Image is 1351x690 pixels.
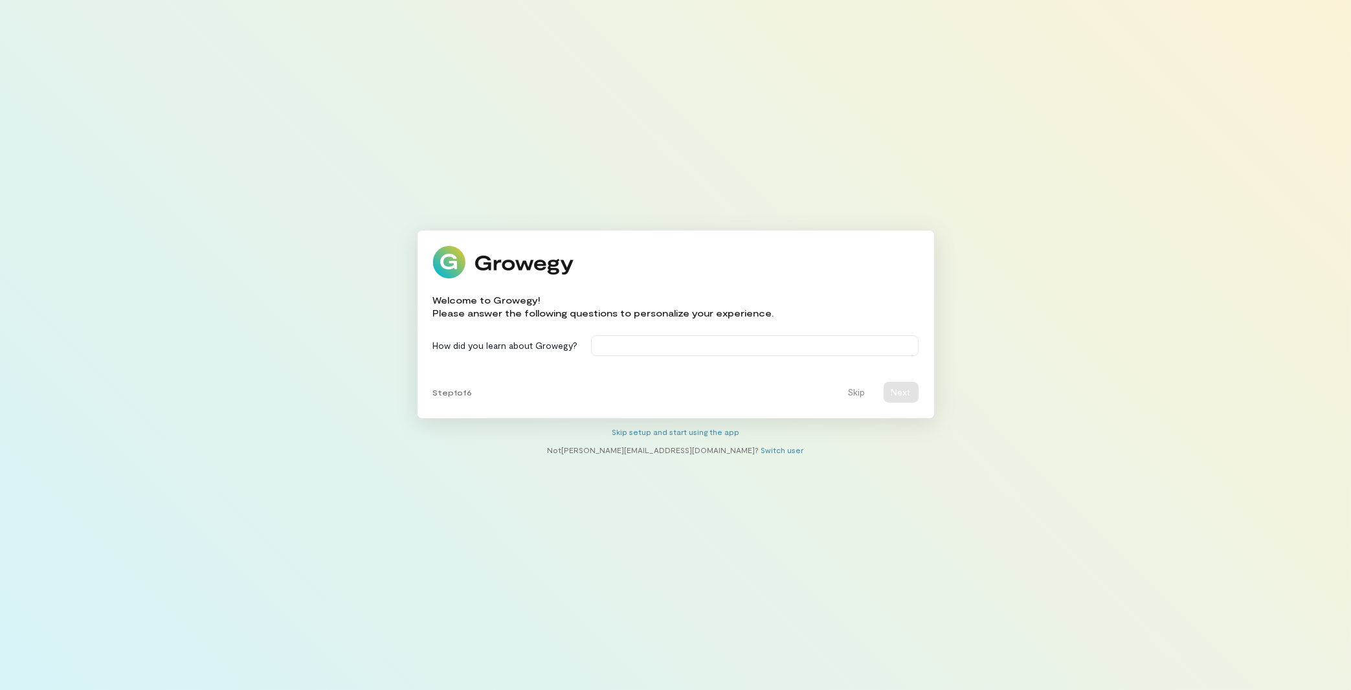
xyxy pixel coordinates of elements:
div: Welcome to Growegy! Please answer the following questions to personalize your experience. [433,294,774,320]
span: Not [PERSON_NAME][EMAIL_ADDRESS][DOMAIN_NAME] ? [548,445,759,454]
a: Switch user [761,445,804,454]
span: Step 1 of 6 [433,387,473,397]
button: Skip [840,382,873,403]
label: How did you learn about Growegy? [433,339,578,352]
img: Growegy logo [433,246,574,278]
a: Skip setup and start using the app [612,427,739,436]
button: Next [884,382,919,403]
